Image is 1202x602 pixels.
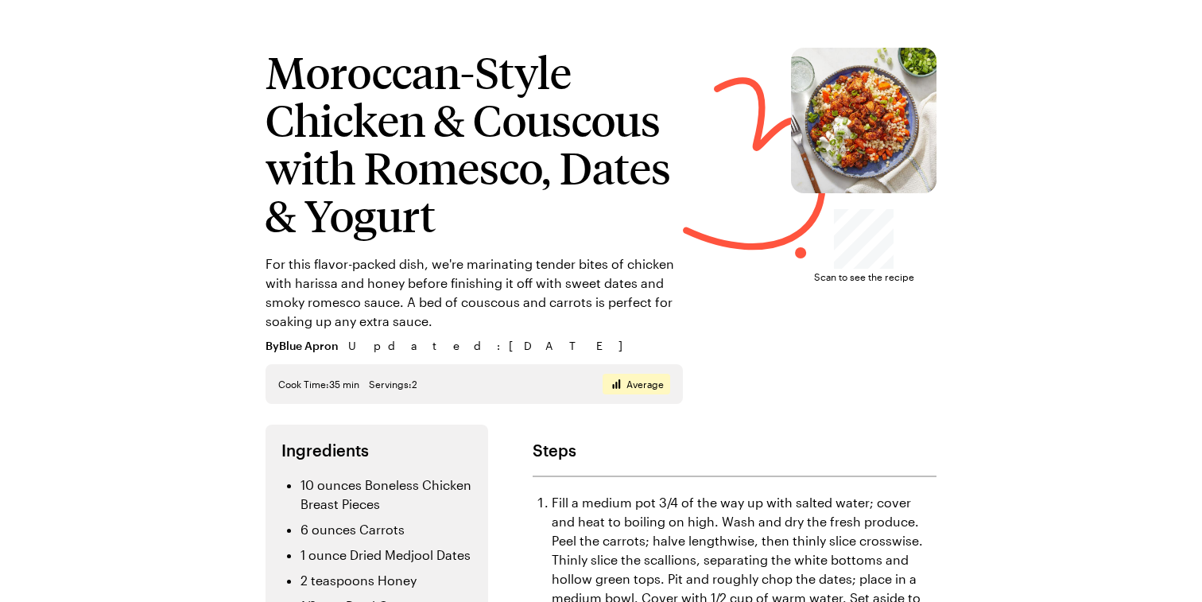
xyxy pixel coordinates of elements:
span: Servings: 2 [369,378,417,390]
span: Scan to see the recipe [814,269,914,285]
h2: Ingredients [281,441,472,460]
span: Average [626,378,664,390]
span: Updated : [DATE] [348,337,638,355]
h2: Steps [533,441,936,460]
p: For this flavor-packed dish, we're marinating tender bites of chicken with harissa and honey befo... [266,254,683,331]
li: 10 ounces Boneless Chicken Breast Pieces [300,476,472,514]
span: Cook Time: 35 min [278,378,359,390]
li: 1 ounce Dried Medjool Dates [300,546,472,565]
span: By Blue Apron [266,337,339,355]
li: 6 ounces Carrots [300,520,472,539]
img: Moroccan-Style Chicken & Couscous with Romesco, Dates & Yogurt [791,48,936,193]
li: 2 teaspoons Honey [300,571,472,590]
h1: Moroccan-Style Chicken & Couscous with Romesco, Dates & Yogurt [266,48,683,239]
